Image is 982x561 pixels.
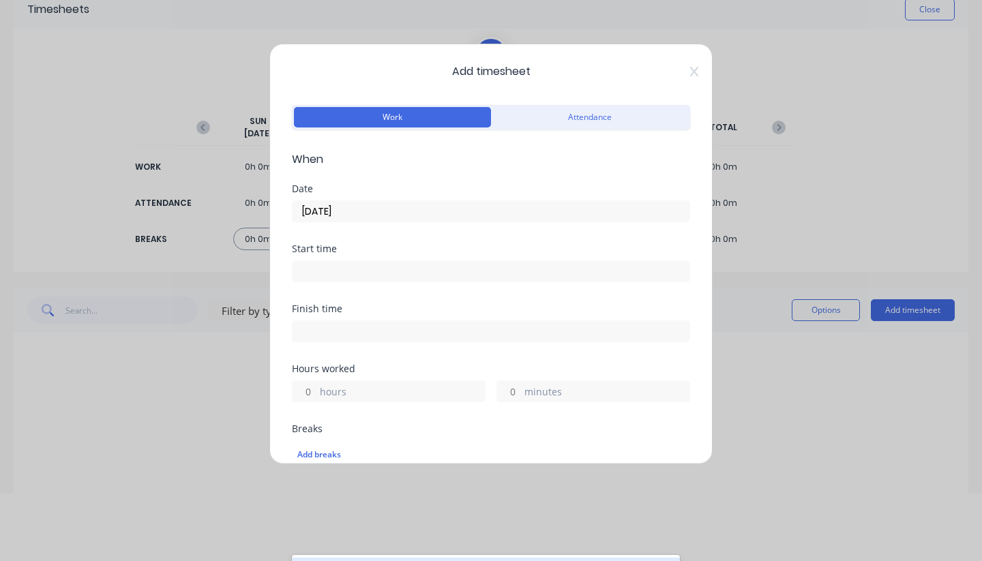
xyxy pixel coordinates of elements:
[497,381,521,401] input: 0
[292,151,690,168] span: When
[292,304,690,314] div: Finish time
[292,184,690,194] div: Date
[491,107,688,127] button: Attendance
[292,424,690,434] div: Breaks
[294,107,491,127] button: Work
[292,364,690,374] div: Hours worked
[292,244,690,254] div: Start time
[293,381,316,401] input: 0
[320,384,485,401] label: hours
[297,446,685,464] div: Add breaks
[524,384,689,401] label: minutes
[292,63,690,80] span: Add timesheet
